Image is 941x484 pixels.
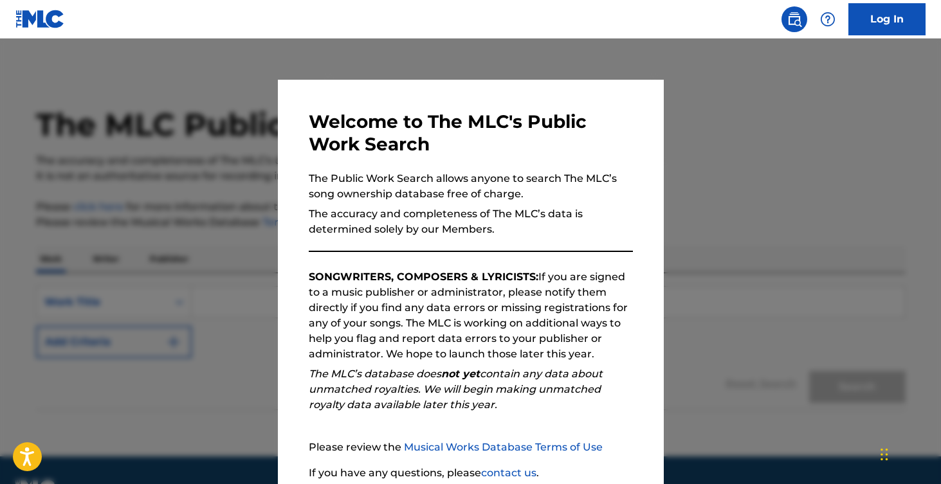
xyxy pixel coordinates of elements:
p: Please review the [309,440,633,455]
a: Public Search [781,6,807,32]
p: If you are signed to a music publisher or administrator, please notify them directly if you find ... [309,269,633,362]
img: search [787,12,802,27]
div: Help [815,6,841,32]
p: The Public Work Search allows anyone to search The MLC’s song ownership database free of charge. [309,171,633,202]
strong: SONGWRITERS, COMPOSERS & LYRICISTS: [309,271,538,283]
a: contact us [481,467,536,479]
img: MLC Logo [15,10,65,28]
a: Musical Works Database Terms of Use [404,441,603,453]
iframe: Chat Widget [877,422,941,484]
a: Log In [848,3,926,35]
p: The accuracy and completeness of The MLC’s data is determined solely by our Members. [309,206,633,237]
h3: Welcome to The MLC's Public Work Search [309,111,633,156]
p: If you have any questions, please . [309,465,633,481]
strong: not yet [441,368,480,380]
img: help [820,12,836,27]
em: The MLC’s database does contain any data about unmatched royalties. We will begin making unmatche... [309,368,603,411]
div: Drag [881,435,888,474]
